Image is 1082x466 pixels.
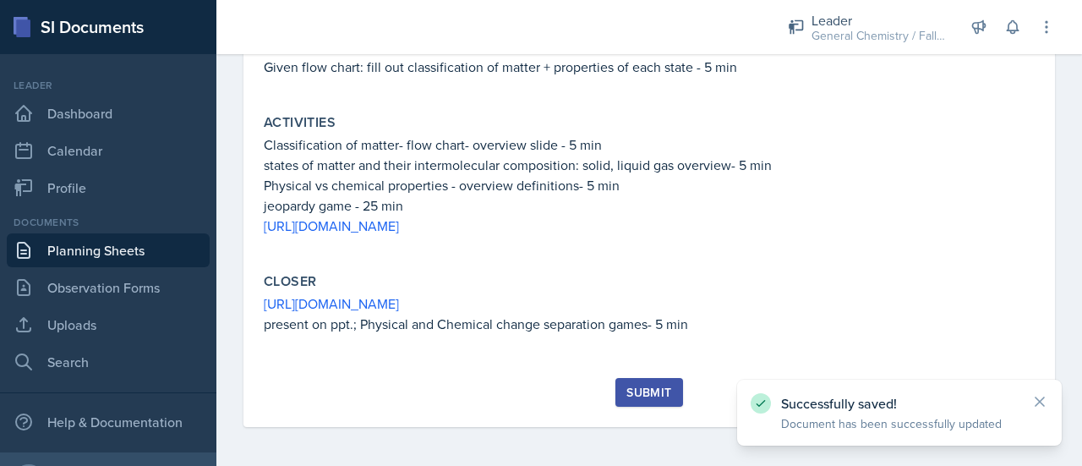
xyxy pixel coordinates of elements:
[781,415,1018,432] p: Document has been successfully updated
[7,308,210,342] a: Uploads
[264,195,1035,216] p: jeopardy game - 25 min
[7,345,210,379] a: Search
[7,271,210,304] a: Observation Forms
[626,386,671,399] div: Submit
[7,405,210,439] div: Help & Documentation
[264,57,1035,77] p: Given flow chart: fill out classification of matter + properties of each state - 5 min
[264,134,1035,155] p: Classification of matter- flow chart- overview slide - 5 min
[264,314,1035,334] p: present on ppt.; Physical and Chemical change separation games- 5 min
[264,273,316,290] label: Closer
[7,171,210,205] a: Profile
[264,175,1035,195] p: Physical vs chemical properties - overview definitions- 5 min
[7,215,210,230] div: Documents
[7,78,210,93] div: Leader
[264,294,399,313] a: [URL][DOMAIN_NAME]
[781,395,1018,412] p: Successfully saved!
[7,96,210,130] a: Dashboard
[264,114,336,131] label: Activities
[7,134,210,167] a: Calendar
[811,10,947,30] div: Leader
[264,155,1035,175] p: states of matter and their intermolecular composition: solid, liquid gas overview- 5 min
[615,378,682,407] button: Submit
[7,233,210,267] a: Planning Sheets
[264,217,399,235] a: [URL][DOMAIN_NAME]
[811,27,947,45] div: General Chemistry / Fall 2025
